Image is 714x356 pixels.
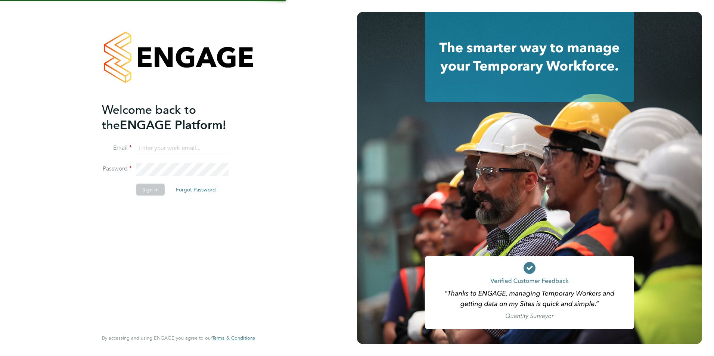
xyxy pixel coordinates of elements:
span: Welcome back to the [102,103,196,132]
input: Enter your work email... [136,142,229,155]
span: By accessing and using ENGAGE you agree to our [102,335,255,341]
a: Terms & Conditions [212,335,255,341]
button: Forgot Password [170,184,222,196]
button: Sign In [136,184,165,196]
label: Password [102,165,132,173]
label: Email [102,144,132,152]
h2: ENGAGE Platform! [102,102,248,133]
